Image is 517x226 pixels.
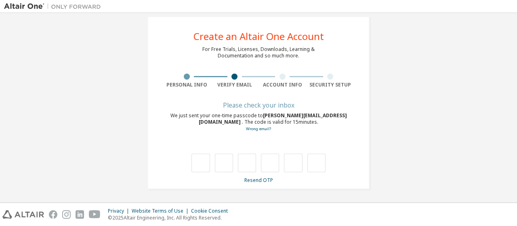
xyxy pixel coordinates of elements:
[163,103,354,108] div: Please check your inbox
[49,210,57,219] img: facebook.svg
[246,126,271,131] a: Go back to the registration form
[211,82,259,88] div: Verify Email
[202,46,315,59] div: For Free Trials, Licenses, Downloads, Learning & Documentation and so much more.
[191,208,233,214] div: Cookie Consent
[163,112,354,132] div: We just sent your one-time passcode to . The code is valid for 15 minutes.
[108,214,233,221] p: © 2025 Altair Engineering, Inc. All Rights Reserved.
[132,208,191,214] div: Website Terms of Use
[244,177,273,184] a: Resend OTP
[163,82,211,88] div: Personal Info
[62,210,71,219] img: instagram.svg
[108,208,132,214] div: Privacy
[89,210,101,219] img: youtube.svg
[4,2,105,11] img: Altair One
[76,210,84,219] img: linkedin.svg
[307,82,355,88] div: Security Setup
[2,210,44,219] img: altair_logo.svg
[258,82,307,88] div: Account Info
[193,32,324,41] div: Create an Altair One Account
[199,112,347,125] span: [PERSON_NAME][EMAIL_ADDRESS][DOMAIN_NAME]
